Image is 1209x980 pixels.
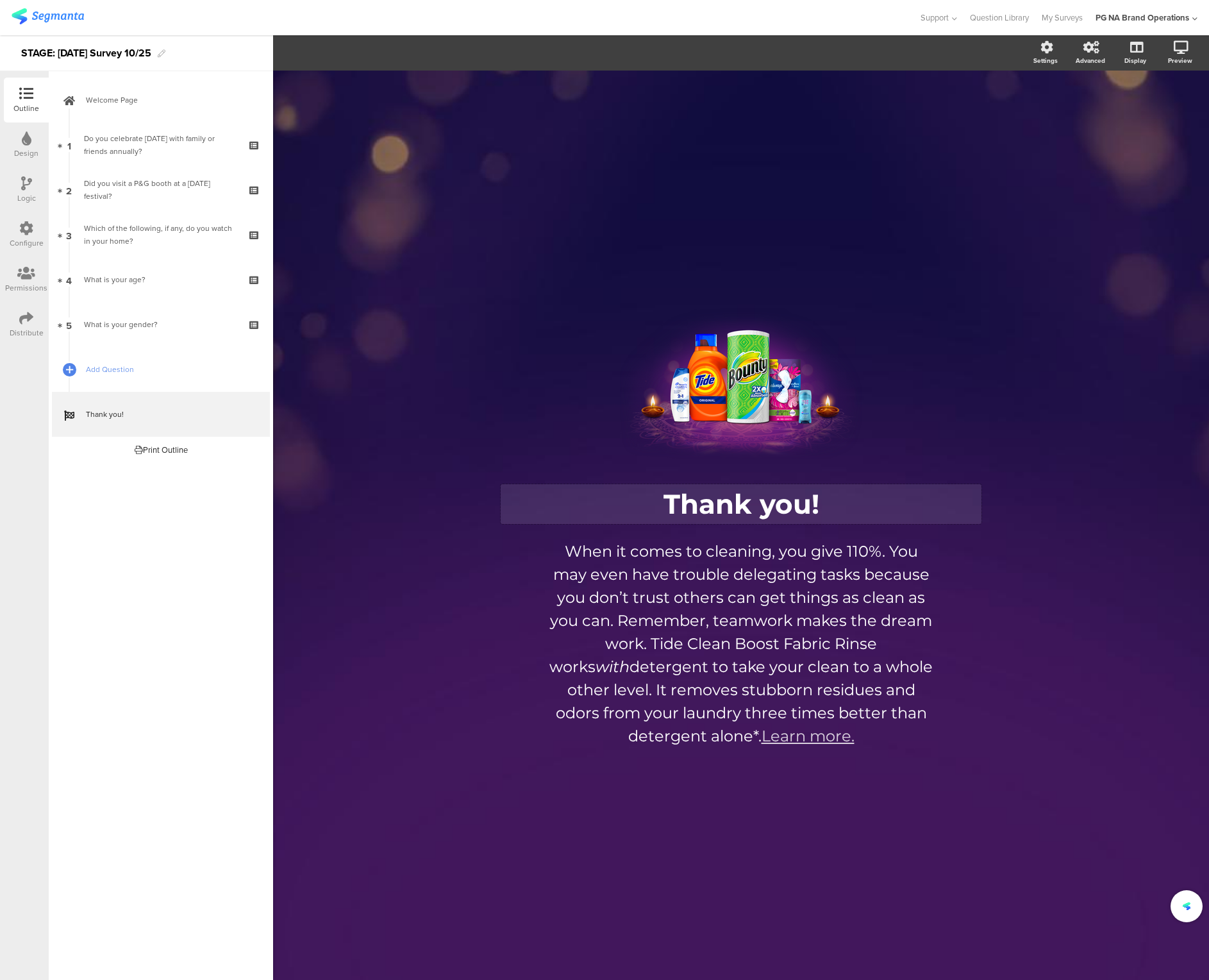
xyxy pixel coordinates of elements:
div: Distribute [10,327,44,339]
div: Do you celebrate Diwali with family or friends annually? [84,132,237,158]
div: Logic [17,192,36,204]
a: 1 Do you celebrate [DATE] with family or friends annually? [52,122,270,167]
a: 3 Which of the following, if any, do you watch in your home? [52,212,270,257]
div: STAGE: [DATE] Survey 10/25 [21,43,151,63]
div: Did you visit a P&G booth at a Diwali festival? [84,177,237,203]
a: 2 Did you visit a P&G booth at a [DATE] festival? [52,167,270,212]
a: 5 What is your gender? [52,302,270,347]
p: Thank you! [504,487,978,521]
span: 1 [67,138,71,152]
div: Which of the following, if any, do you watch in your home? [84,222,237,248]
span: Add Question [86,363,250,376]
a: Welcome Page [52,78,270,122]
div: Display [1124,56,1146,65]
div: What is your age? [84,273,237,286]
span: Thank you! [86,408,250,421]
span: 5 [66,317,72,332]
span: 3 [66,228,72,242]
a: 4 What is your age? [52,257,270,302]
div: Configure [10,237,44,249]
div: Outline [13,103,39,114]
div: Print Outline [135,444,188,456]
div: Preview [1168,56,1192,65]
div: What is your gender? [84,318,237,331]
div: Permissions [5,282,47,294]
span: 2 [66,183,72,197]
div: Design [14,148,38,159]
a: Thank you! [52,392,270,437]
div: PG NA Brand Operations [1096,12,1189,24]
span: Welcome Page [86,94,250,106]
div: Settings [1033,56,1058,65]
span: Support [921,12,949,24]
img: segmanta-icon-final.svg [1183,902,1190,909]
em: with [596,657,630,676]
a: Learn more. [762,727,855,745]
span: 4 [66,273,72,287]
p: When it comes to cleaning, you give 110%. You may even have trouble delegating tasks because you ... [549,540,933,748]
img: segmanta logo [12,8,84,24]
div: Advanced [1076,56,1105,65]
